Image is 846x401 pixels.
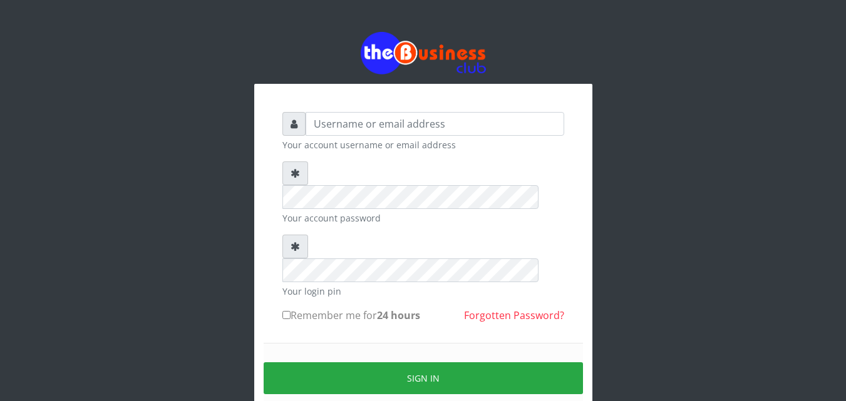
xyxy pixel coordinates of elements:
[464,308,564,322] a: Forgotten Password?
[377,308,420,322] b: 24 hours
[282,138,564,151] small: Your account username or email address
[306,112,564,136] input: Username or email address
[282,211,564,225] small: Your account password
[282,311,291,319] input: Remember me for24 hours
[282,308,420,323] label: Remember me for
[282,285,564,298] small: Your login pin
[264,362,583,394] button: Sign in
